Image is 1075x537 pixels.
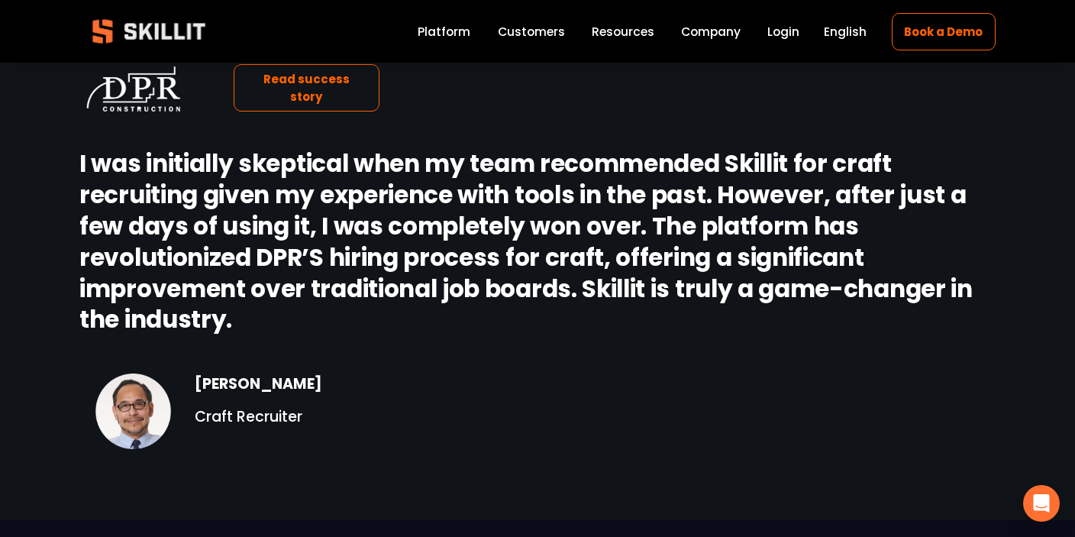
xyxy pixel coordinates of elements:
[1023,485,1060,522] div: Open Intercom Messenger
[195,374,322,394] strong: [PERSON_NAME]
[892,13,996,50] a: Book a Demo
[195,406,456,429] p: Craft Recruiter
[824,21,867,42] div: language picker
[592,21,654,42] a: folder dropdown
[824,23,867,40] span: English
[79,8,218,54] img: Skillit
[681,21,741,42] a: Company
[767,21,799,42] a: Login
[498,21,565,42] a: Customers
[79,147,977,336] strong: I was initially skeptical when my team recommended Skillit for craft recruiting given my experien...
[418,21,470,42] a: Platform
[592,23,654,40] span: Resources
[234,64,379,112] a: Read success story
